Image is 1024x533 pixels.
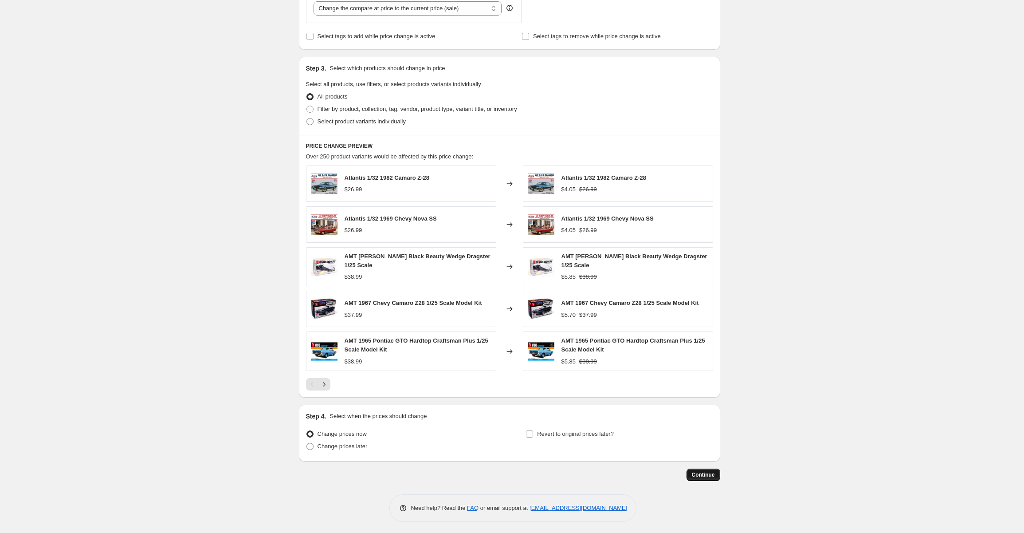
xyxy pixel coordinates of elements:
a: [EMAIL_ADDRESS][DOMAIN_NAME] [530,505,627,511]
div: $38.99 [345,272,362,281]
div: $26.99 [345,226,362,235]
img: amt-steve-mcgee-black-beauty-wedge-dragster-125-scale-584650_80x.jpg [528,253,554,280]
img: amt-steve-mcgee-black-beauty-wedge-dragster-125-scale-584650_80x.jpg [311,253,337,280]
div: $37.99 [345,311,362,320]
div: $5.85 [561,357,576,366]
img: amt-1965-pontiac-gto-hardtop-craftsman-plus-125-scale-model-kit-988566_80x.jpg [311,338,337,365]
strike: $38.99 [579,272,597,281]
span: Select tags to add while price change is active [318,33,435,39]
span: Select tags to remove while price change is active [533,33,661,39]
img: AMT1309-67ChevyCamaroZ28_PKG-front_900x_bda7a40a-9ce9-4b0a-bab1-df10866d28e3_80x.jpg [311,296,337,322]
div: $38.99 [345,357,362,366]
span: Select product variants individually [318,118,406,125]
span: Atlantis 1/32 1982 Camaro Z-28 [345,174,429,181]
strike: $37.99 [579,311,597,320]
h2: Step 4. [306,412,326,421]
span: Change prices now [318,430,367,437]
span: Filter by product, collection, tag, vendor, product type, variant title, or inventory [318,106,517,112]
img: atlantis-132-1969-chevy-nova-ss-279732_80x.jpg [311,211,337,238]
div: $26.99 [345,185,362,194]
div: $5.70 [561,311,576,320]
img: amt-1965-pontiac-gto-hardtop-craftsman-plus-125-scale-model-kit-988566_80x.jpg [528,338,554,365]
a: FAQ [467,505,479,511]
div: $4.05 [561,185,576,194]
img: atlantis-132-1969-chevy-nova-ss-279732_80x.jpg [528,211,554,238]
span: Select all products, use filters, or select products variants individually [306,81,481,87]
div: help [505,4,514,12]
span: Need help? Read the [411,505,467,511]
strike: $38.99 [579,357,597,366]
p: Select when the prices should change [330,412,427,421]
button: Continue [687,469,720,481]
span: AMT 1967 Chevy Camaro Z28 1/25 Scale Model Kit [561,300,699,306]
button: Next [318,378,330,391]
span: Continue [692,471,715,478]
span: Atlantis 1/32 1982 Camaro Z-28 [561,174,646,181]
span: Atlantis 1/32 1969 Chevy Nova SS [345,215,437,222]
div: $5.85 [561,272,576,281]
p: Select which products should change in price [330,64,445,73]
span: Revert to original prices later? [537,430,614,437]
span: AMT [PERSON_NAME] Black Beauty Wedge Dragster 1/25 Scale [561,253,707,268]
span: AMT 1965 Pontiac GTO Hardtop Craftsman Plus 1/25 Scale Model Kit [345,337,488,353]
span: AMT [PERSON_NAME] Black Beauty Wedge Dragster 1/25 Scale [345,253,490,268]
img: atlantis-132-1982-camaro-z-28-984849_80x.jpg [528,170,554,197]
span: or email support at [479,505,530,511]
span: Atlantis 1/32 1969 Chevy Nova SS [561,215,654,222]
strike: $26.99 [579,226,597,235]
span: All products [318,93,348,100]
h2: Step 3. [306,64,326,73]
img: AMT1309-67ChevyCamaroZ28_PKG-front_900x_bda7a40a-9ce9-4b0a-bab1-df10866d28e3_80x.jpg [528,296,554,322]
img: atlantis-132-1982-camaro-z-28-984849_80x.jpg [311,170,337,197]
strike: $26.99 [579,185,597,194]
span: Over 250 product variants would be affected by this price change: [306,153,474,160]
span: AMT 1965 Pontiac GTO Hardtop Craftsman Plus 1/25 Scale Model Kit [561,337,705,353]
nav: Pagination [306,378,330,391]
div: $4.05 [561,226,576,235]
span: Change prices later [318,443,368,450]
span: AMT 1967 Chevy Camaro Z28 1/25 Scale Model Kit [345,300,482,306]
h6: PRICE CHANGE PREVIEW [306,142,713,150]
